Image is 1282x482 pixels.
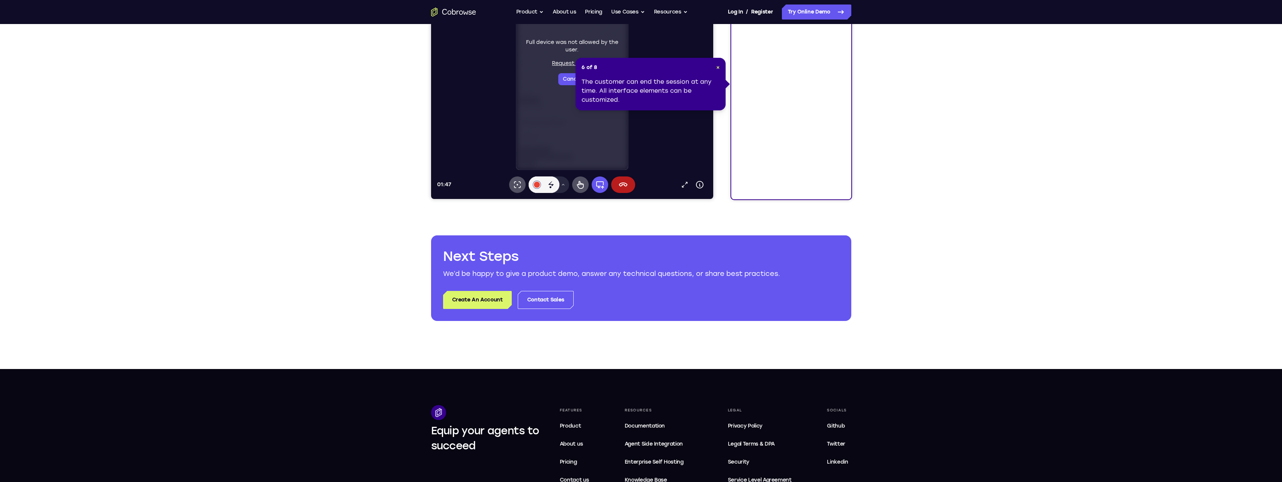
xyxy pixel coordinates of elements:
[824,455,851,470] a: Linkedin
[246,230,261,245] a: Popout
[431,424,540,452] span: Equip your agents to succeed
[716,64,720,71] button: Close Tour
[557,419,592,434] a: Product
[725,419,795,434] a: Privacy Policy
[3,192,117,199] div: [DATE]
[827,459,848,465] span: Linkedin
[85,7,197,223] iframe: remote-screen
[112,229,128,246] button: Disappearing ink
[3,146,117,167] div: Spent this month
[443,268,839,279] p: We’d be happy to give a product demo, answer any technical questions, or share best practices.
[126,229,138,246] button: Drawing tools menu
[557,405,592,416] div: Features
[728,459,749,465] span: Security
[582,77,720,104] div: The customer can end the session at any time. All interface elements can be customized.
[98,229,114,246] button: Annotations color
[557,455,592,470] a: Pricing
[585,5,602,20] a: Pricing
[611,5,645,20] button: Use Cases
[746,8,748,17] span: /
[161,229,177,246] button: Full device
[560,423,581,429] span: Product
[431,8,476,17] a: Go to the home page
[582,64,597,71] span: 6 of 8
[553,5,576,20] a: About us
[622,419,696,434] a: Documentation
[443,291,512,309] a: Create An Account
[180,229,204,246] button: End session
[824,419,851,434] a: Github
[3,43,117,50] p: Balance
[3,8,117,22] a: Cobrowse
[725,405,795,416] div: Legal
[78,229,95,246] button: Laser pointer
[725,437,795,452] a: Legal Terms & DPA
[625,458,693,467] span: Enterprise Self Hosting
[782,5,851,20] a: Try Online Demo
[625,440,693,449] span: Agent Side Integration
[728,423,762,429] span: Privacy Policy
[827,441,845,447] span: Twitter
[141,229,158,246] button: Remote control
[622,455,696,470] a: Enterprise Self Hosting
[443,247,839,265] h2: Next Steps
[560,441,583,447] span: About us
[560,459,577,465] span: Pricing
[516,5,544,20] button: Product
[557,437,592,452] a: About us
[622,405,696,416] div: Resources
[88,91,194,138] div: Full device was not allowed by the user.
[121,112,161,120] button: Request again.
[518,291,574,309] a: Contact Sales
[6,234,20,240] span: 01:47
[127,126,155,138] button: Cancel
[625,423,665,429] span: Documentation
[728,5,743,20] a: Log In
[725,455,795,470] a: Security
[261,230,276,245] button: Device info
[824,405,851,416] div: Socials
[728,441,775,447] span: Legal Terms & DPA
[824,437,851,452] a: Twitter
[654,5,688,20] button: Resources
[716,64,720,71] span: ×
[751,5,773,20] a: Register
[827,423,845,429] span: Github
[3,174,117,184] h2: Transactions
[622,437,696,452] a: Agent Side Integration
